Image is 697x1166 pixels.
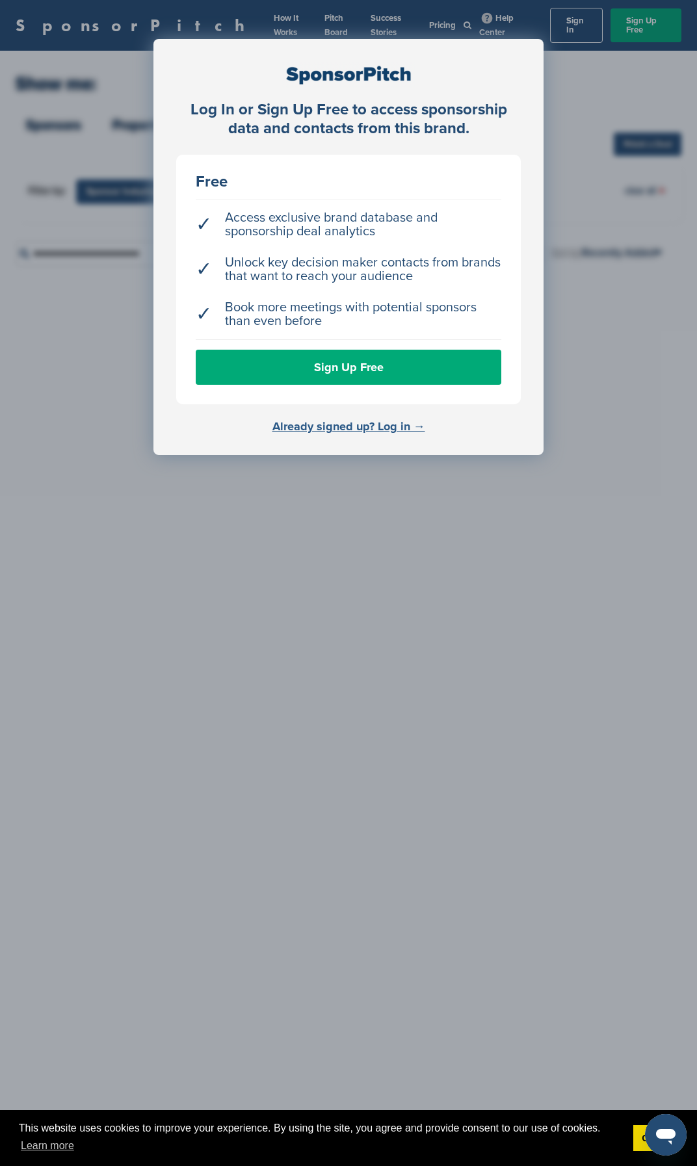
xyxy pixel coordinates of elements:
[176,101,521,138] div: Log In or Sign Up Free to access sponsorship data and contacts from this brand.
[196,263,212,276] span: ✓
[645,1114,687,1156] iframe: Button to launch messaging window
[196,205,501,245] li: Access exclusive brand database and sponsorship deal analytics
[196,294,501,335] li: Book more meetings with potential sponsors than even before
[196,307,212,321] span: ✓
[196,174,501,190] div: Free
[633,1125,678,1151] a: dismiss cookie message
[196,350,501,385] a: Sign Up Free
[19,1136,76,1156] a: learn more about cookies
[272,419,425,434] a: Already signed up? Log in →
[196,250,501,290] li: Unlock key decision maker contacts from brands that want to reach your audience
[19,1121,623,1156] span: This website uses cookies to improve your experience. By using the site, you agree and provide co...
[196,218,212,231] span: ✓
